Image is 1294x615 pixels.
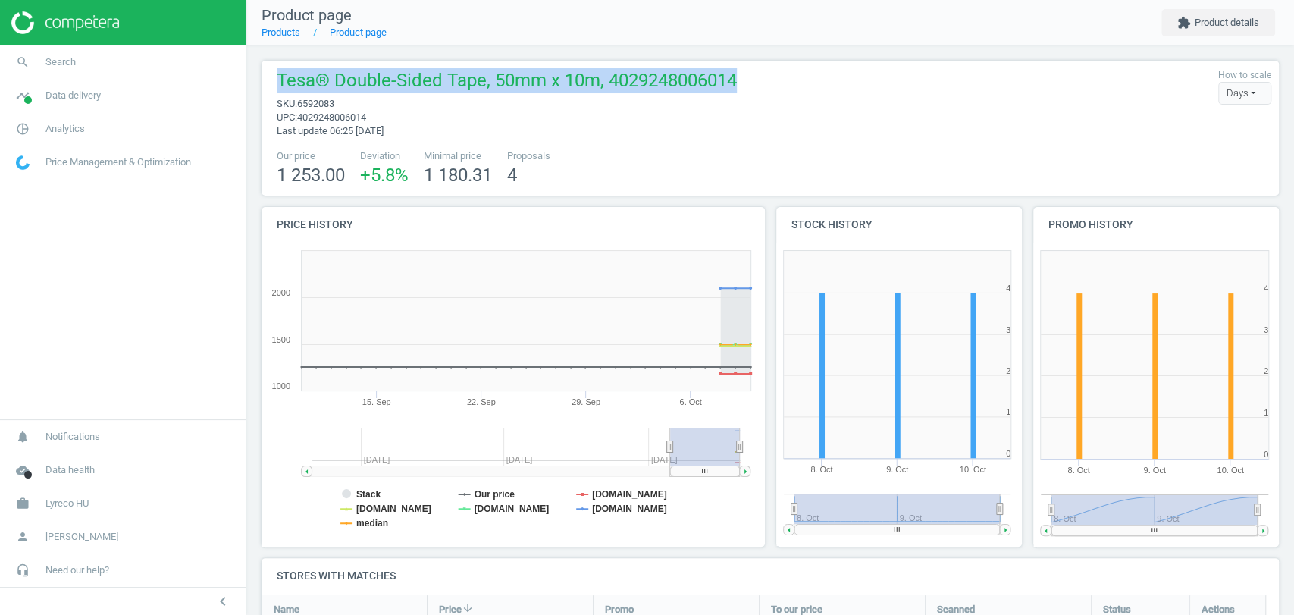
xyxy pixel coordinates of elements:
span: Analytics [45,122,85,136]
span: Proposals [507,149,550,163]
span: Tesa® Double-Sided Tape, 50mm x 10m, 4029248006014 [277,68,737,97]
tspan: 9. Oct [1143,466,1165,475]
tspan: 8. Oct [1067,466,1089,475]
text: 1 [1006,408,1010,417]
tspan: 6. Oct [679,397,701,406]
tspan: [DOMAIN_NAME] [592,504,667,514]
h4: Promo history [1033,207,1279,243]
tspan: 10. Oct [960,466,986,475]
label: How to scale [1218,69,1271,82]
text: 4 [1264,284,1268,293]
img: wGWNvw8QSZomAAAAABJRU5ErkJggg== [16,155,30,170]
i: extension [1177,16,1191,30]
span: [PERSON_NAME] [45,530,118,544]
text: 4 [1006,284,1010,293]
span: Last update 06:25 [DATE] [277,125,384,136]
span: Notifications [45,430,100,444]
span: upc : [277,111,297,123]
tspan: [DOMAIN_NAME] [592,489,667,500]
text: 2 [1006,366,1010,375]
i: arrow_downward [462,602,474,614]
tspan: [DOMAIN_NAME] [475,504,550,514]
text: 3 [1264,325,1268,334]
i: chevron_left [214,592,232,610]
tspan: 10. Oct [1217,466,1243,475]
span: Lyreco HU [45,497,89,510]
span: 1 180.31 [424,165,492,186]
tspan: 9. Oct [886,466,908,475]
span: 4029248006014 [297,111,366,123]
i: person [8,522,37,551]
span: Data health [45,463,95,477]
tspan: median [356,518,388,529]
span: Product page [262,6,352,24]
tspan: 29. Sep [572,397,600,406]
i: pie_chart_outlined [8,115,37,143]
i: timeline [8,81,37,110]
span: Need our help? [45,563,109,577]
text: 0 [1264,450,1268,459]
span: Data delivery [45,89,101,102]
tspan: 8. Oct [810,466,832,475]
text: 1500 [272,335,290,344]
text: 1 [1264,408,1268,417]
span: Deviation [360,149,409,163]
h4: Price history [262,207,765,243]
text: 2000 [272,288,290,297]
text: 3 [1006,325,1010,334]
span: Minimal price [424,149,492,163]
span: Search [45,55,76,69]
span: +5.8 % [360,165,409,186]
button: chevron_left [204,591,242,611]
span: sku : [277,98,297,109]
a: Product page [330,27,387,38]
text: 0 [1006,450,1010,459]
i: work [8,489,37,518]
span: Our price [277,149,345,163]
span: 6592083 [297,98,334,109]
i: notifications [8,422,37,451]
tspan: Our price [475,489,515,500]
i: cloud_done [8,456,37,485]
h4: Stores with matches [262,558,1279,594]
a: Products [262,27,300,38]
tspan: 22. Sep [467,397,496,406]
tspan: Stack [356,489,381,500]
h4: Stock history [776,207,1022,243]
text: 1000 [272,381,290,391]
tspan: [DOMAIN_NAME] [356,504,431,514]
span: 4 [507,165,517,186]
i: search [8,48,37,77]
i: headset_mic [8,556,37,585]
img: ajHJNr6hYgQAAAAASUVORK5CYII= [11,11,119,34]
text: 2 [1264,366,1268,375]
tspan: 15. Sep [362,397,391,406]
span: Price Management & Optimization [45,155,191,169]
div: Days [1218,82,1271,105]
button: extensionProduct details [1161,9,1275,36]
span: 1 253.00 [277,165,345,186]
